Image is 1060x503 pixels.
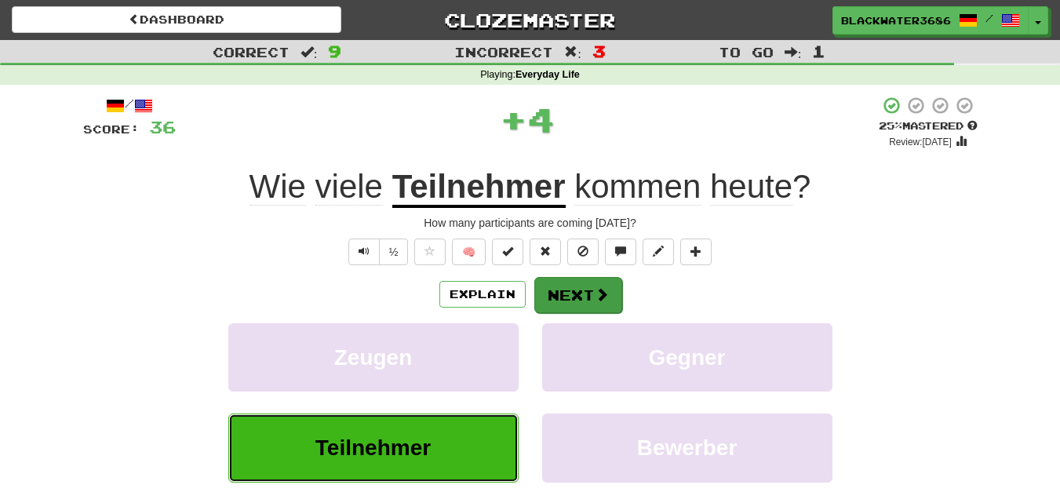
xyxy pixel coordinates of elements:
[637,436,738,460] span: Bewerber
[643,239,674,265] button: Edit sentence (alt+d)
[315,168,383,206] span: viele
[985,13,993,24] span: /
[785,46,802,59] span: :
[648,345,725,370] span: Gegner
[334,345,413,370] span: Zeugen
[301,46,318,59] span: :
[149,117,176,137] span: 36
[527,100,555,139] span: 4
[832,6,1029,35] a: BlackWater3686 /
[492,239,523,265] button: Set this sentence to 100% Mastered (alt+m)
[328,42,341,60] span: 9
[574,168,701,206] span: kommen
[250,168,306,206] span: Wie
[348,239,380,265] button: Play sentence audio (ctl+space)
[719,44,774,60] span: To go
[83,96,176,115] div: /
[879,119,978,133] div: Mastered
[12,6,341,33] a: Dashboard
[228,414,519,482] button: Teilnehmer
[315,436,431,460] span: Teilnehmer
[365,6,694,34] a: Clozemaster
[83,122,140,136] span: Score:
[454,44,553,60] span: Incorrect
[605,239,636,265] button: Discuss sentence (alt+u)
[379,239,409,265] button: ½
[841,13,951,27] span: BlackWater3686
[439,281,526,308] button: Explain
[889,137,952,148] small: Review: [DATE]
[564,46,581,59] span: :
[879,119,902,132] span: 25 %
[812,42,825,60] span: 1
[515,69,580,80] strong: Everyday Life
[710,168,792,206] span: heute
[542,323,832,392] button: Gegner
[530,239,561,265] button: Reset to 0% Mastered (alt+r)
[680,239,712,265] button: Add to collection (alt+a)
[213,44,290,60] span: Correct
[567,239,599,265] button: Ignore sentence (alt+i)
[83,215,978,231] div: How many participants are coming [DATE]?
[392,168,566,208] u: Teilnehmer
[414,239,446,265] button: Favorite sentence (alt+f)
[592,42,606,60] span: 3
[228,323,519,392] button: Zeugen
[534,277,622,313] button: Next
[452,239,486,265] button: 🧠
[345,239,409,265] div: Text-to-speech controls
[542,414,832,482] button: Bewerber
[566,168,811,206] span: ?
[500,96,527,143] span: +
